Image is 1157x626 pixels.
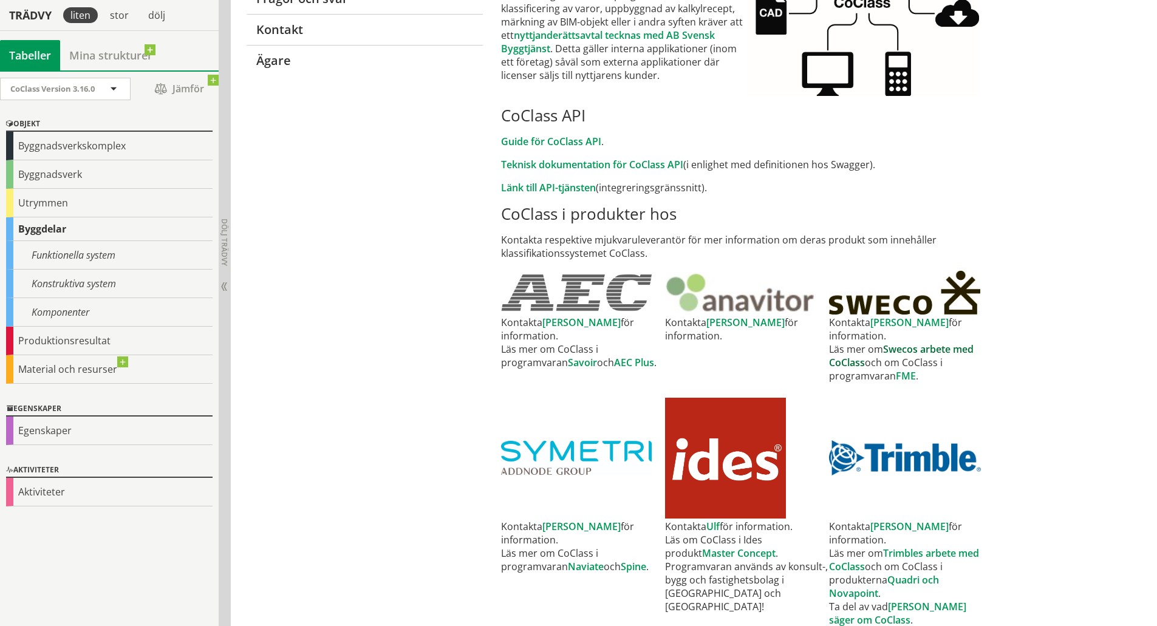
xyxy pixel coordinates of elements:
[60,40,162,70] a: Mina strukturer
[6,355,213,384] div: Material och resurser
[6,270,213,298] div: Konstruktiva system
[665,398,786,519] img: Ideslogo.jpg
[665,398,829,519] a: Ides webbsida
[829,271,980,315] img: sweco_logo.jpg
[6,189,213,217] div: Utrymmen
[829,573,939,600] a: Quadri och Novapoint
[501,204,992,223] h2: CoClass i produkter hos
[6,241,213,270] div: Funktionella system
[246,45,482,76] a: Ägare
[614,356,654,369] a: AEC Plus
[665,272,829,313] a: Anavitor's webbsida
[568,560,604,573] a: Naviate
[6,417,213,445] div: Egenskaper
[6,327,213,355] div: Produktionsresultat
[143,78,216,100] span: Jämför
[706,316,785,329] a: [PERSON_NAME]
[665,316,829,383] td: Kontakta för information.
[6,463,213,478] div: Aktiviteter
[219,219,230,266] span: Dölj trädvy
[501,181,992,194] p: (integreringsgränssnitt).
[568,356,597,369] a: Savoir
[542,520,621,533] a: [PERSON_NAME]
[501,29,715,55] a: nyttjanderättsavtal tecknas med AB Svensk Byggtjänst
[501,106,992,125] h2: CoClass API
[141,7,172,23] div: dölj
[870,316,949,329] a: [PERSON_NAME]
[896,369,916,383] a: FME
[621,560,646,573] a: Spine
[501,158,992,171] p: (i enlighet med definitionen hos Swagger).
[2,9,58,22] div: Trädvy
[829,316,993,383] td: Kontakta för information. Läs mer om och om CoClass i programvaran .
[665,272,817,313] img: Anavitor.JPG
[501,135,601,148] a: Guide för CoClass API
[246,14,482,45] a: Kontakt
[829,271,993,315] a: SWECO's webbsida
[542,316,621,329] a: [PERSON_NAME]
[829,342,974,369] a: Swecos arbete med CoClass
[829,440,981,475] img: trimble_logo.jpg
[6,132,213,160] div: Byggnadsverkskomplex
[870,520,949,533] a: [PERSON_NAME]
[6,160,213,189] div: Byggnadsverk
[501,135,992,148] p: .
[501,158,683,171] a: Teknisk dokumentation för CoClass API
[6,298,213,327] div: Komponenter
[63,7,98,23] div: liten
[6,478,213,506] div: Aktiviteter
[501,233,992,260] p: Kontakta respektive mjukvaruleverantör för mer information om deras produkt som innehåller klassi...
[702,546,776,560] a: Master Concept
[10,83,95,94] span: CoClass Version 3.16.0
[706,520,720,533] a: Ulf
[6,402,213,417] div: Egenskaper
[6,117,213,132] div: Objekt
[829,546,979,573] a: Trimbles arbete med CoClass
[6,217,213,241] div: Byggdelar
[829,440,993,475] a: Trimble's webbsida
[501,274,665,311] a: AEC's webbsida
[501,441,665,475] a: Symetri's webbsida
[501,274,652,311] img: AEC.jpg
[103,7,136,23] div: stor
[501,181,596,194] a: Länk till API-tjänsten
[501,316,665,383] td: Kontakta för information. Läs mer om CoClass i programvaran och .
[501,441,652,475] img: SYMETRI_LOGO.jpg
